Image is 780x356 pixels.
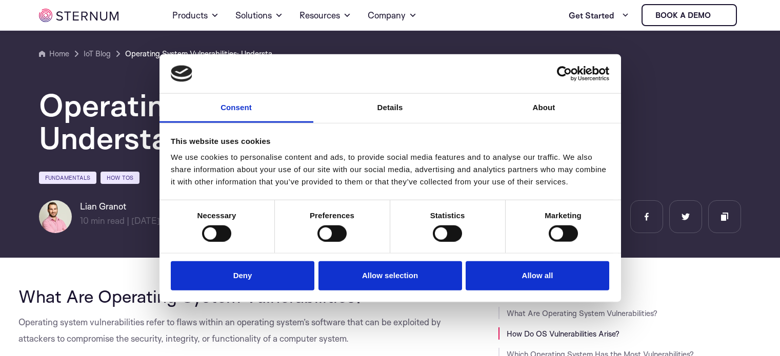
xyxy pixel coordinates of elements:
[545,211,582,220] strong: Marketing
[569,5,629,26] a: Get Started
[80,215,129,226] span: min read |
[171,135,609,148] div: This website uses cookies
[39,200,72,233] img: Lian Granot
[368,1,417,30] a: Company
[507,329,619,339] a: How Do OS Vulnerabilities Arise?
[80,215,89,226] span: 10
[172,1,219,30] a: Products
[125,48,279,60] a: Operating System Vulnerabilities: Understanding and Mitigating the Risk
[235,1,283,30] a: Solutions
[197,211,236,220] strong: Necessary
[159,94,313,123] a: Consent
[642,4,737,26] a: Book a demo
[171,261,314,290] button: Deny
[84,48,111,60] a: IoT Blog
[18,285,364,307] span: What Are Operating System Vulnerabilities?
[101,172,139,184] a: How Tos
[39,9,118,22] img: sternum iot
[318,261,462,290] button: Allow selection
[313,94,467,123] a: Details
[18,317,441,344] span: Operating system vulnerabilities refer to flaws within an operating system’s software that can be...
[80,200,160,213] h6: Lian Granot
[466,261,609,290] button: Allow all
[131,215,160,226] span: [DATE]
[39,89,654,154] h1: Operating System Vulnerabilities: Understanding and Mitigating the Risk
[519,66,609,81] a: Usercentrics Cookiebot - opens in a new window
[299,1,351,30] a: Resources
[467,94,621,123] a: About
[171,151,609,188] div: We use cookies to personalise content and ads, to provide social media features and to analyse ou...
[430,211,465,220] strong: Statistics
[171,66,192,82] img: logo
[310,211,354,220] strong: Preferences
[507,308,657,318] a: What Are Operating System Vulnerabilities?
[498,286,762,295] h3: JUMP TO SECTION
[715,11,723,19] img: sternum iot
[39,172,96,184] a: Fundamentals
[39,48,69,60] a: Home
